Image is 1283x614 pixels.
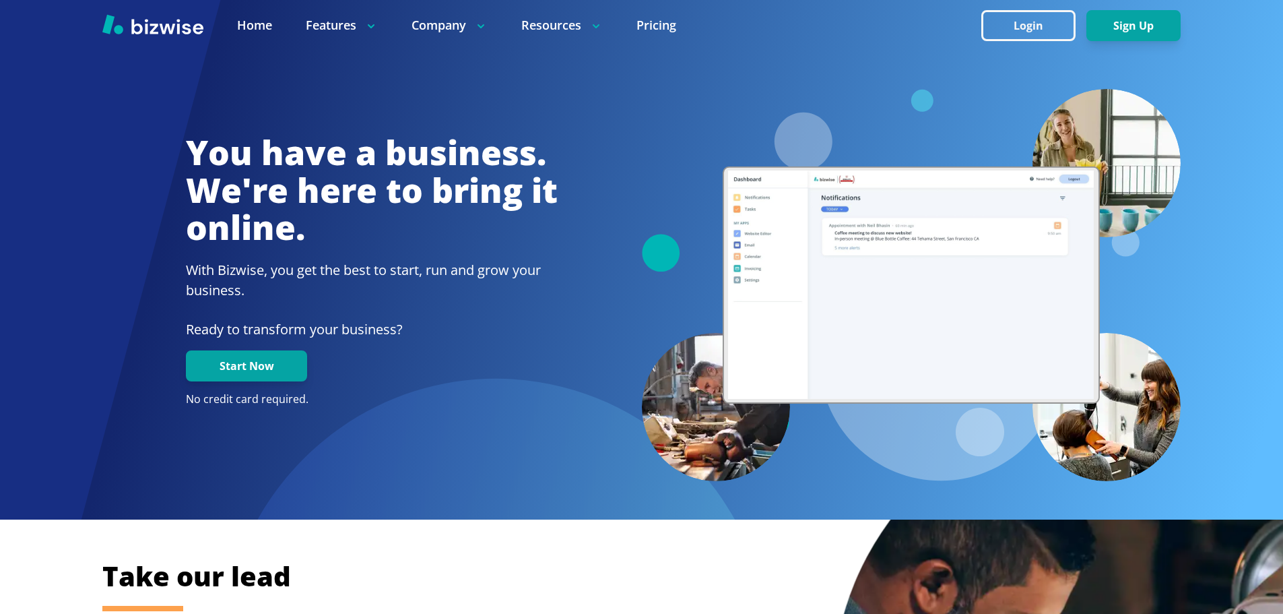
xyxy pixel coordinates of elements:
[186,319,558,340] p: Ready to transform your business?
[306,17,378,34] p: Features
[636,17,676,34] a: Pricing
[102,558,1113,594] h2: Take our lead
[1086,10,1181,41] button: Sign Up
[186,350,307,381] button: Start Now
[981,10,1076,41] button: Login
[412,17,488,34] p: Company
[237,17,272,34] a: Home
[102,14,203,34] img: Bizwise Logo
[186,134,558,247] h1: You have a business. We're here to bring it online.
[1086,20,1181,32] a: Sign Up
[186,360,307,373] a: Start Now
[981,20,1086,32] a: Login
[186,392,558,407] p: No credit card required.
[186,260,558,301] h2: With Bizwise, you get the best to start, run and grow your business.
[521,17,603,34] p: Resources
